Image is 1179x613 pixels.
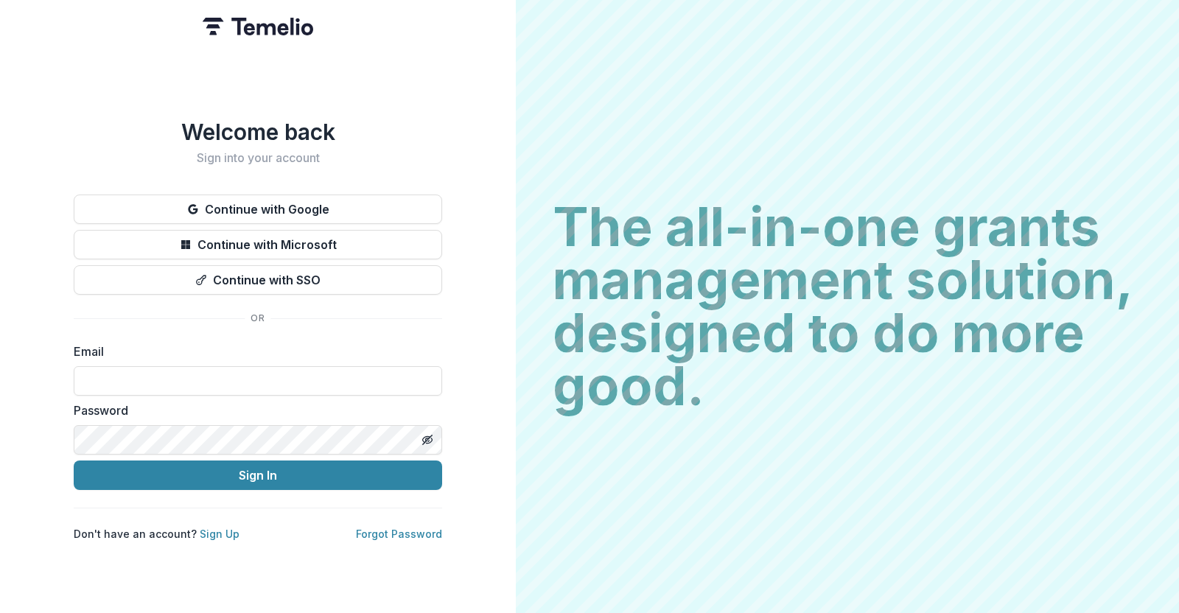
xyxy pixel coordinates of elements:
[74,526,239,542] p: Don't have an account?
[74,195,442,224] button: Continue with Google
[203,18,313,35] img: Temelio
[74,460,442,490] button: Sign In
[74,343,433,360] label: Email
[74,265,442,295] button: Continue with SSO
[74,119,442,145] h1: Welcome back
[200,528,239,540] a: Sign Up
[356,528,442,540] a: Forgot Password
[74,151,442,165] h2: Sign into your account
[74,402,433,419] label: Password
[74,230,442,259] button: Continue with Microsoft
[416,428,439,452] button: Toggle password visibility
